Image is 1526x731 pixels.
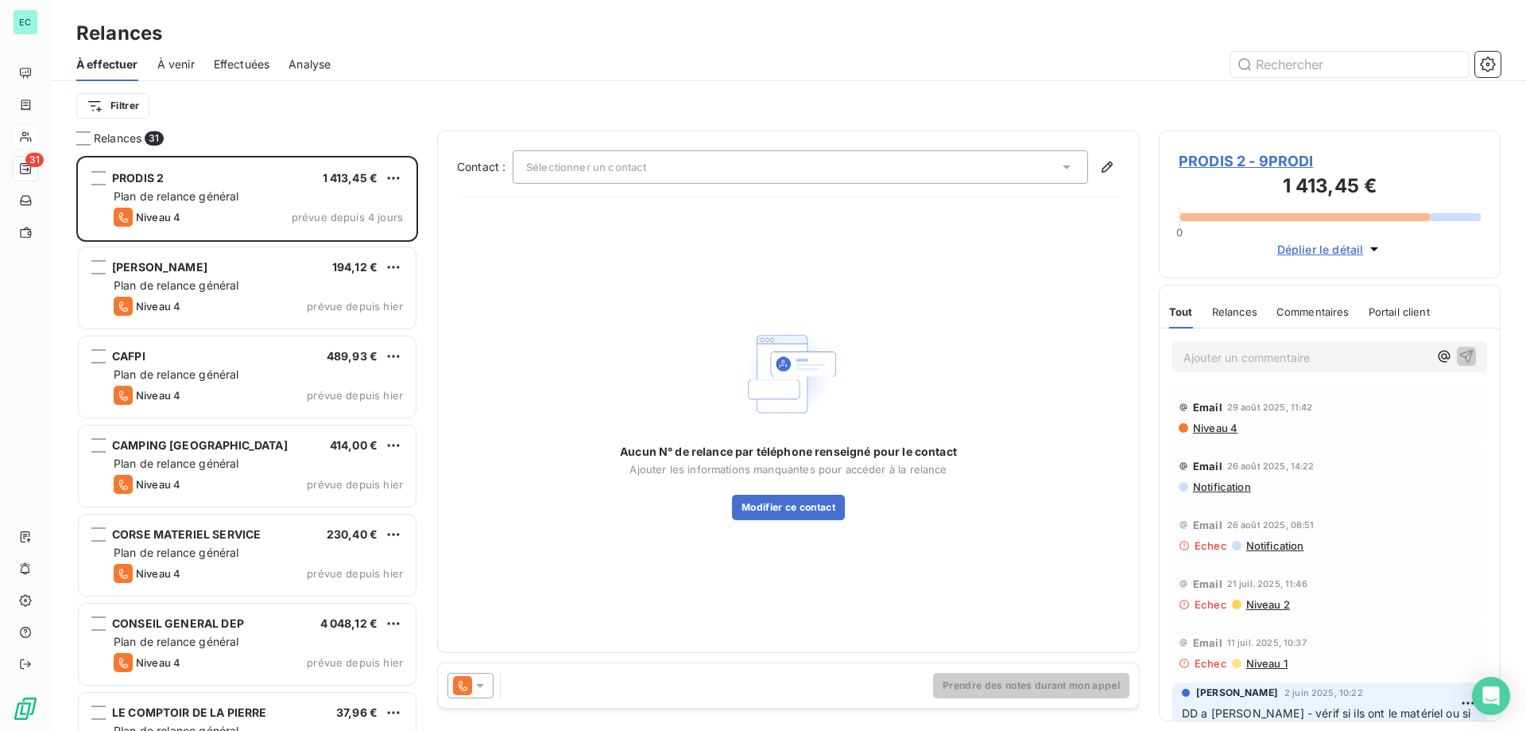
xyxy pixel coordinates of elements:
[620,444,957,460] span: Aucun N° de relance par téléphone renseigné pour le contact
[1245,539,1304,552] span: Notification
[1245,598,1290,611] span: Niveau 2
[1193,519,1222,531] span: Email
[114,189,238,203] span: Plan de relance général
[1195,657,1227,670] span: Echec
[1193,636,1222,649] span: Email
[114,546,238,559] span: Plan de relance général
[114,635,238,648] span: Plan de relance général
[1227,402,1313,412] span: 29 août 2025, 11:42
[13,10,38,35] div: EC
[136,567,180,580] span: Niveau 4
[1277,241,1364,258] span: Déplier le détail
[136,656,180,669] span: Niveau 4
[145,131,163,146] span: 31
[327,349,378,363] span: 489,93 €
[289,56,331,72] span: Analyse
[136,478,180,491] span: Niveau 4
[112,616,244,630] span: CONSEIL GENERAL DEP
[292,211,403,224] span: prévue depuis 4 jours
[457,159,513,175] label: Contact :
[1245,657,1288,670] span: Niveau 1
[1284,688,1363,698] span: 2 juin 2025, 10:22
[1227,638,1307,647] span: 11 juil. 2025, 10:37
[1176,226,1183,239] span: 0
[1193,577,1222,590] span: Email
[336,706,378,719] span: 37,96 €
[732,495,845,520] button: Modifier ce contact
[76,56,138,72] span: À effectuer
[307,567,403,580] span: prévue depuis hier
[1272,240,1388,259] button: Déplier le détail
[526,161,646,173] span: Sélectionner un contact
[1169,305,1193,318] span: Tout
[214,56,270,72] span: Effectuées
[332,260,378,274] span: 194,12 €
[1369,305,1430,318] span: Portail client
[157,56,195,72] span: À venir
[1230,52,1469,77] input: Rechercher
[112,349,145,363] span: CAFPI
[112,260,207,274] span: [PERSON_NAME]
[1191,422,1237,434] span: Niveau 4
[933,673,1129,698] button: Prendre des notes durant mon appel
[320,616,378,630] span: 4 048,12 €
[1193,460,1222,472] span: Email
[307,389,403,402] span: prévue depuis hier
[1212,305,1257,318] span: Relances
[1227,579,1307,589] span: 21 juil. 2025, 11:46
[1227,461,1315,471] span: 26 août 2025, 14:22
[114,457,238,470] span: Plan de relance général
[307,478,403,491] span: prévue depuis hier
[1196,686,1278,700] span: [PERSON_NAME]
[112,438,288,452] span: CAMPING [GEOGRAPHIC_DATA]
[1276,305,1350,318] span: Commentaires
[1227,520,1315,530] span: 26 août 2025, 08:51
[94,130,141,146] span: Relances
[136,300,180,313] span: Niveau 4
[114,278,238,292] span: Plan de relance général
[112,527,261,541] span: CORSE MATERIEL SERVICE
[307,300,403,313] span: prévue depuis hier
[1179,150,1481,172] span: PRODIS 2 - 9PRODI
[1193,401,1222,414] span: Email
[76,19,162,48] h3: Relances
[1179,172,1481,204] h3: 1 413,45 €
[327,527,378,541] span: 230,40 €
[136,389,180,402] span: Niveau 4
[76,93,149,119] button: Filtrer
[1472,677,1510,715] div: Open Intercom Messenger
[114,367,238,381] span: Plan de relance général
[1195,598,1227,611] span: Echec
[738,323,839,426] img: Empty state
[25,153,44,167] span: 31
[330,438,378,452] span: 414,00 €
[1191,480,1251,493] span: Notification
[76,156,418,731] div: grid
[112,171,164,185] span: PRODIS 2
[323,171,378,185] span: 1 413,45 €
[629,463,947,476] span: Ajouter les informations manquantes pour accéder à la relance
[136,211,180,224] span: Niveau 4
[307,656,403,669] span: prévue depuis hier
[13,696,38,721] img: Logo LeanPay
[112,706,267,719] span: LE COMPTOIR DE LA PIERRE
[1195,539,1227,552] span: Echec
